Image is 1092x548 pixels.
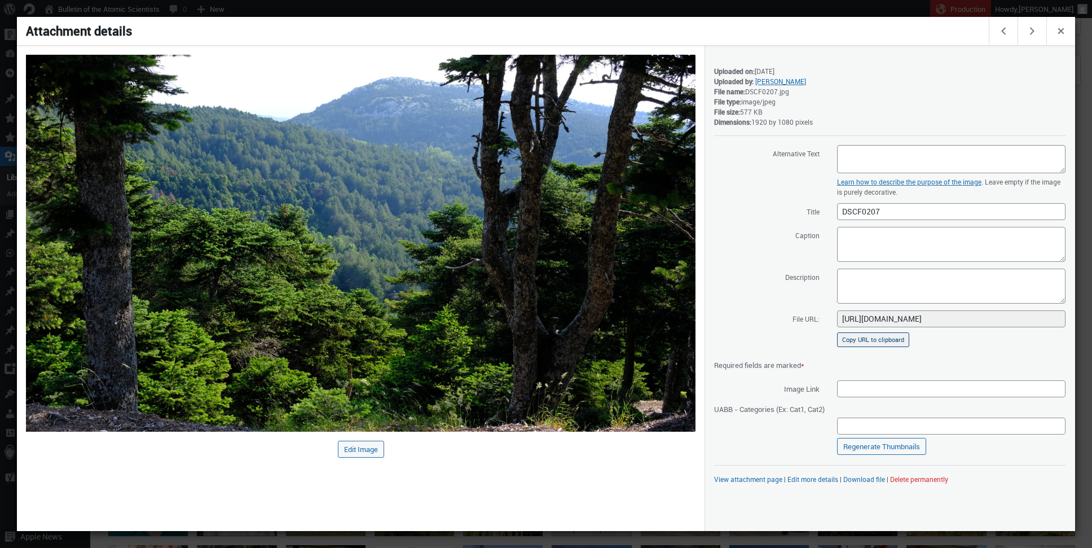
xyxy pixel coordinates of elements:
label: Caption [714,226,820,243]
strong: Dimensions: [714,117,751,126]
button: Delete permanently [890,475,948,484]
label: File URL: [714,310,820,327]
strong: Uploaded on: [714,67,755,76]
strong: File name: [714,87,745,96]
label: Title [714,203,820,220]
span: UABB - Categories (Ex: Cat1, Cat2) [714,400,825,417]
div: 577 KB [714,107,1066,117]
div: DSCF0207.jpg [714,86,1066,97]
a: Regenerate Thumbnails [837,438,926,455]
span: | [887,475,888,484]
span: Image Link [714,380,820,397]
label: Description [714,268,820,285]
button: Copy URL to clipboard [837,332,909,347]
div: 1920 by 1080 pixels [714,117,1066,127]
span: Required fields are marked [714,360,804,370]
a: [PERSON_NAME] [755,77,806,86]
strong: Uploaded by: [714,77,754,86]
span: | [840,475,842,484]
div: image/jpeg [714,97,1066,107]
a: Edit more details [787,475,838,484]
div: [DATE] [714,66,1066,76]
label: Alternative Text [714,144,820,161]
button: Edit Image [338,441,384,458]
span: | [784,475,786,484]
strong: File size: [714,107,740,116]
strong: File type: [714,97,741,106]
h1: Attachment details [17,17,990,45]
p: . Leave empty if the image is purely decorative. [837,177,1065,197]
a: Learn how to describe the purpose of the image(opens in a new tab) [837,177,981,186]
a: Download file [843,475,885,484]
a: View attachment page [714,475,782,484]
